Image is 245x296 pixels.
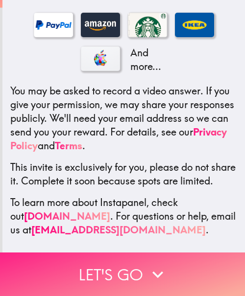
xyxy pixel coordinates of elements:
a: [EMAIL_ADDRESS][DOMAIN_NAME] [31,224,206,236]
a: Terms [55,139,82,152]
a: Privacy Policy [10,126,227,152]
p: You may be asked to record a video answer. If you give your permission, we may share your respons... [10,84,237,153]
p: This invite is exclusively for you, please do not share it. Complete it soon because spots are li... [10,160,237,188]
a: [DOMAIN_NAME] [24,210,110,222]
p: And more... [128,46,167,73]
p: To learn more about Instapanel, check out . For questions or help, email us at . [10,196,237,237]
